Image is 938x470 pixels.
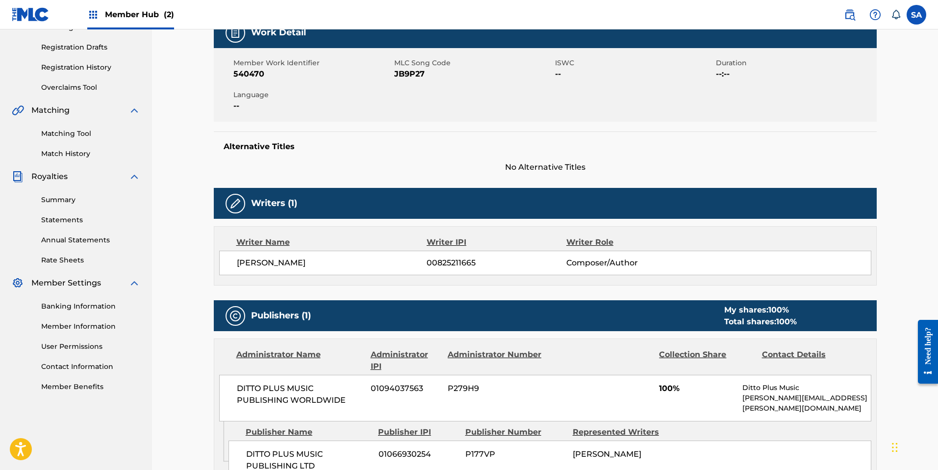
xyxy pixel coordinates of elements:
[224,142,867,152] h5: Alternative Titles
[41,301,140,312] a: Banking Information
[233,100,392,112] span: --
[573,426,673,438] div: Represented Writers
[236,236,427,248] div: Writer Name
[41,129,140,139] a: Matching Tool
[555,68,713,80] span: --
[31,104,70,116] span: Matching
[105,9,174,20] span: Member Hub
[448,349,543,372] div: Administrator Number
[742,383,870,393] p: Ditto Plus Music
[378,426,458,438] div: Publisher IPI
[251,198,297,209] h5: Writers (1)
[911,313,938,392] iframe: Resource Center
[907,5,926,25] div: User Menu
[233,68,392,80] span: 540470
[742,393,870,414] p: [PERSON_NAME][EMAIL_ADDRESS][PERSON_NAME][DOMAIN_NAME]
[31,277,101,289] span: Member Settings
[865,5,885,25] div: Help
[768,305,789,314] span: 100 %
[12,7,50,22] img: MLC Logo
[41,149,140,159] a: Match History
[555,58,713,68] span: ISWC
[659,349,754,372] div: Collection Share
[716,58,874,68] span: Duration
[427,257,566,269] span: 00825211665
[41,321,140,332] a: Member Information
[229,198,241,209] img: Writers
[229,310,241,322] img: Publishers
[891,10,901,20] div: Notifications
[465,426,565,438] div: Publisher Number
[566,257,693,269] span: Composer/Author
[41,255,140,265] a: Rate Sheets
[776,317,797,326] span: 100 %
[840,5,860,25] a: Public Search
[724,304,797,316] div: My shares:
[237,383,364,406] span: DITTO PLUS MUSIC PUBLISHING WORLDWIDE
[128,171,140,183] img: expand
[12,277,24,289] img: Member Settings
[41,195,140,205] a: Summary
[371,349,440,372] div: Administrator IPI
[12,171,24,183] img: Royalties
[394,68,553,80] span: JB9P27
[214,161,877,173] span: No Alternative Titles
[31,171,68,183] span: Royalties
[237,257,427,269] span: [PERSON_NAME]
[236,349,363,372] div: Administrator Name
[465,448,565,460] span: P177VP
[41,215,140,225] a: Statements
[573,449,641,459] span: [PERSON_NAME]
[41,362,140,372] a: Contact Information
[869,9,881,21] img: help
[566,236,693,248] div: Writer Role
[889,423,938,470] iframe: Chat Widget
[41,235,140,245] a: Annual Statements
[164,10,174,19] span: (2)
[246,426,371,438] div: Publisher Name
[448,383,543,394] span: P279H9
[128,277,140,289] img: expand
[251,310,311,321] h5: Publishers (1)
[762,349,857,372] div: Contact Details
[41,341,140,352] a: User Permissions
[229,27,241,39] img: Work Detail
[427,236,566,248] div: Writer IPI
[41,42,140,52] a: Registration Drafts
[87,9,99,21] img: Top Rightsholders
[716,68,874,80] span: --:--
[379,448,458,460] span: 01066930254
[394,58,553,68] span: MLC Song Code
[41,382,140,392] a: Member Benefits
[724,316,797,328] div: Total shares:
[128,104,140,116] img: expand
[12,104,24,116] img: Matching
[371,383,440,394] span: 01094037563
[233,58,392,68] span: Member Work Identifier
[251,27,306,38] h5: Work Detail
[41,62,140,73] a: Registration History
[41,82,140,93] a: Overclaims Tool
[892,433,898,462] div: Drag
[659,383,735,394] span: 100%
[233,90,392,100] span: Language
[844,9,856,21] img: search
